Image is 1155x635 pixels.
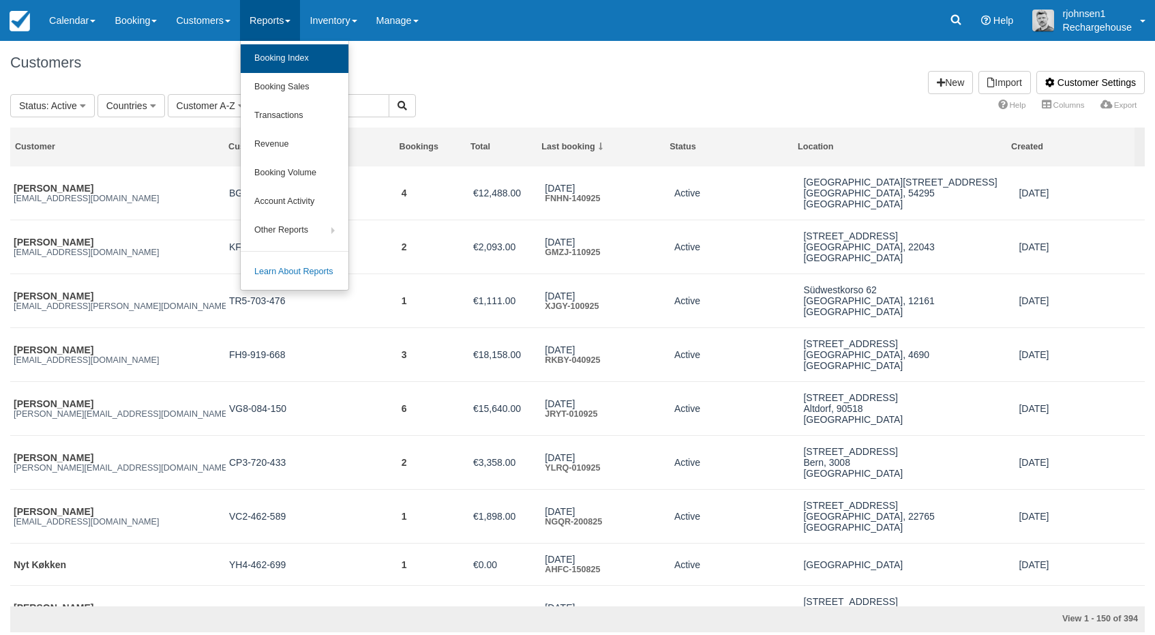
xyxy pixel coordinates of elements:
td: Active [671,166,800,220]
td: Aug 20NGQR-200825 [541,490,671,544]
a: [PERSON_NAME] [14,506,93,517]
td: Active [671,490,800,544]
em: [PERSON_NAME][EMAIL_ADDRESS][DOMAIN_NAME] [14,463,222,473]
a: 2 [402,241,407,252]
td: Active [671,220,800,274]
span: : Active [46,100,77,111]
td: Hardeggerstr. 20Bern, 3008Switzerland [800,436,1015,490]
em: [EMAIL_ADDRESS][DOMAIN_NAME] [14,194,222,203]
button: Countries [97,94,165,117]
a: AHFC-150825 [545,565,600,574]
a: 1 [402,559,407,570]
td: Sep 4RKBY-040925 [541,328,671,382]
td: Sabine Bernholtsabine.bernholt@gmail.com [10,274,226,328]
div: View 1 - 150 of 394 [773,613,1138,625]
div: Last booking [541,141,660,153]
td: €2,093.00 [470,220,541,274]
a: Revenue [241,130,348,159]
td: 2 [398,220,470,274]
em: [EMAIL_ADDRESS][DOMAIN_NAME] [14,517,222,527]
a: Transactions [241,102,348,130]
a: New [928,71,973,94]
td: 6 [398,382,470,436]
td: Gaußstraße, 196 cHamburg, 22765Germany [800,490,1015,544]
td: VC2-462-589 [226,490,398,544]
td: Stefan Jacobsst_jacobs@t-online.de [10,166,226,220]
td: €1,111.00 [470,274,541,328]
td: €15,640.00 [470,382,541,436]
td: €18,158.00 [470,328,541,382]
td: €12,488.00 [470,166,541,220]
td: Nov 7, 2021 [1015,328,1145,382]
a: Booking Sales [241,73,348,102]
button: Customer A-Z [168,94,253,117]
ul: More [990,95,1145,117]
a: Help [990,95,1034,115]
td: Denmark [800,544,1015,586]
span: Status [19,100,46,111]
td: Active [671,328,800,382]
td: BG6-954-448 [226,166,398,220]
td: 1 [398,544,470,586]
td: Vogelmann Vanessavan.vog@outlook.de [10,220,226,274]
td: Sep 10XJGY-100925 [541,274,671,328]
td: May 14, 2023 [1015,436,1145,490]
td: €0.00 [470,544,541,586]
td: KF8-073-541 [226,220,398,274]
div: Customer ID [228,141,390,153]
div: Location [798,141,1002,153]
a: GMZJ-110925 [545,248,600,257]
a: Import [978,71,1031,94]
td: Aug 15AHFC-150825 [541,544,671,586]
td: Sep 1YLRQ-010925 [541,436,671,490]
td: YH4-462-699 [226,544,398,586]
div: Created [1011,141,1130,153]
td: Active [671,544,800,586]
a: Export [1092,95,1145,115]
a: Booking Index [241,44,348,73]
a: [PERSON_NAME] [14,398,93,409]
p: Rechargehouse [1062,20,1132,34]
td: Norbert Anicnorbert.anic@t-online.de [10,382,226,436]
a: [PERSON_NAME] [14,452,93,463]
td: Jul 21, 2023 [1015,220,1145,274]
a: Columns [1034,95,1092,115]
a: Account Activity [241,188,348,216]
td: 3 [398,328,470,382]
em: [EMAIL_ADDRESS][PERSON_NAME][DOMAIN_NAME] [14,301,222,311]
td: Active [671,382,800,436]
i: Help [981,16,991,25]
a: FNHN-140925 [545,194,600,203]
a: Other Reports [241,216,348,245]
td: Sep 10 [1015,274,1145,328]
td: Oct 2, 2022 [1015,166,1145,220]
td: 2 [398,436,470,490]
em: [EMAIL_ADDRESS][DOMAIN_NAME] [14,355,222,365]
span: Help [993,15,1014,26]
a: [PERSON_NAME] [14,291,93,301]
div: Customer [15,141,220,153]
td: Aug 20 [1015,490,1145,544]
td: Sep 1JRYT-010925 [541,382,671,436]
td: Nyt Køkken [10,544,226,586]
td: €1,898.00 [470,490,541,544]
a: Learn About Reports [241,258,348,286]
img: checkfront-main-nav-mini-logo.png [10,11,30,31]
span: Customer A-Z [177,100,235,111]
td: Sep 14FNHN-140925 [541,166,671,220]
td: Jüthornstrasse 47Hamburg, 22043Germany [800,220,1015,274]
td: Kristina Kallekristinakalle@icloud.com [10,490,226,544]
td: Aug 19, 2020 [1015,382,1145,436]
h1: Customers [10,55,1145,71]
a: Nyt Køkken [14,559,66,570]
a: JRYT-010925 [545,409,597,419]
td: Sep 11GMZJ-110925 [541,220,671,274]
em: [PERSON_NAME][EMAIL_ADDRESS][DOMAIN_NAME] [14,409,222,419]
td: Stephan Mignotstefano@bluewin.ch [10,436,226,490]
td: VG8-084-150 [226,382,398,436]
td: 1 [398,274,470,328]
td: Mühlweg 30Altdorf, 90518Germany [800,382,1015,436]
a: [PERSON_NAME] [14,237,93,248]
td: CP3-720-433 [226,436,398,490]
td: 1 [398,490,470,544]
